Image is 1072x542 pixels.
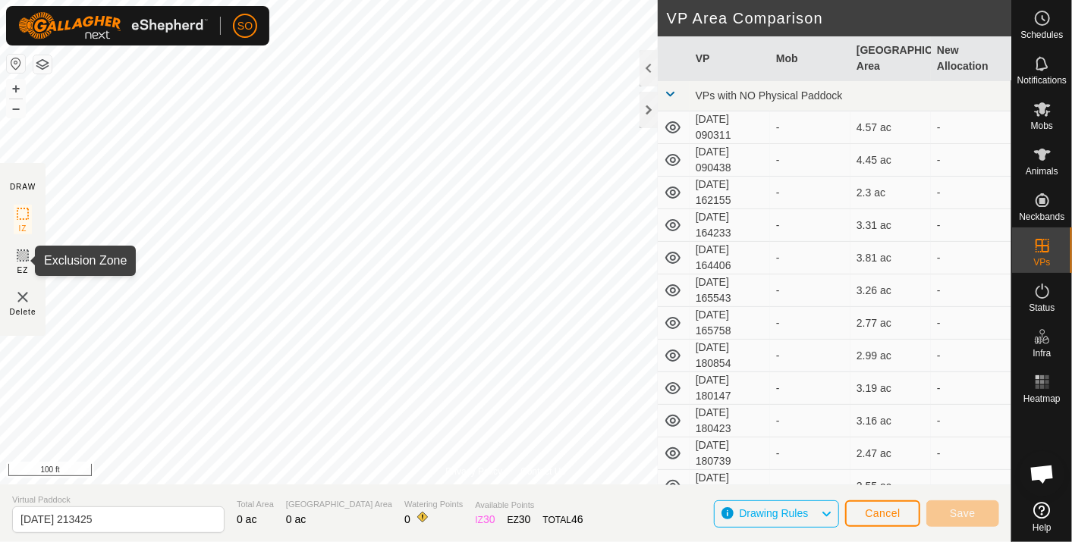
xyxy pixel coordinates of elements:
span: EZ [17,265,29,276]
td: - [931,242,1011,274]
span: 30 [483,513,495,525]
span: 30 [519,513,531,525]
div: - [776,413,844,429]
span: Mobs [1031,121,1053,130]
th: VP [690,36,770,81]
span: IZ [19,223,27,234]
td: 2.47 ac [850,437,931,470]
img: VP [14,288,32,306]
span: Save [950,507,976,519]
span: SO [237,18,253,34]
button: + [7,80,25,98]
td: [DATE] 165543 [690,274,770,307]
span: 0 [404,513,410,525]
img: Gallagher Logo [18,12,208,39]
span: Heatmap [1023,394,1061,403]
span: Watering Points [404,498,463,511]
button: Reset Map [7,55,25,73]
td: 4.57 ac [850,111,931,144]
td: - [931,437,1011,470]
td: [DATE] 090311 [690,111,770,144]
button: Cancel [845,500,920,527]
td: 2.99 ac [850,340,931,372]
td: - [931,209,1011,242]
div: TOTAL [543,512,583,528]
div: EZ [508,512,531,528]
span: VPs [1033,258,1050,267]
td: 4.45 ac [850,144,931,177]
span: Schedules [1020,30,1063,39]
span: Drawing Rules [739,507,808,519]
td: - [931,274,1011,307]
a: Help [1012,496,1072,538]
td: 3.19 ac [850,372,931,405]
button: Save [926,500,999,527]
span: Cancel [865,507,901,519]
td: [DATE] 164406 [690,242,770,274]
td: 3.81 ac [850,242,931,274]
div: - [776,478,844,494]
td: - [931,111,1011,144]
td: - [931,470,1011,503]
td: 2.55 ac [850,470,931,503]
td: - [931,177,1011,209]
td: [DATE] 164233 [690,209,770,242]
td: - [931,144,1011,177]
td: [DATE] 180739 [690,437,770,470]
span: Available Points [475,499,583,512]
h2: VP Area Comparison [667,9,1011,27]
div: - [776,250,844,266]
td: [DATE] 165758 [690,307,770,340]
div: Open chat [1020,451,1065,497]
button: – [7,99,25,117]
td: 3.16 ac [850,405,931,437]
td: - [931,340,1011,372]
span: Delete [10,306,36,318]
span: 46 [571,513,583,525]
td: [DATE] 162155 [690,177,770,209]
span: [GEOGRAPHIC_DATA] Area [286,498,392,511]
div: - [776,218,844,233]
td: - [931,405,1011,437]
span: Status [1029,303,1055,312]
span: Help [1033,523,1052,532]
span: VPs with NO Physical Paddock [696,89,843,102]
td: [DATE] 180423 [690,405,770,437]
div: - [776,348,844,364]
span: Notifications [1017,76,1067,85]
span: Total Area [237,498,274,511]
td: 3.31 ac [850,209,931,242]
td: [DATE] 180939 [690,470,770,503]
span: 0 ac [286,513,306,525]
td: - [931,372,1011,405]
td: 3.26 ac [850,274,931,307]
td: 2.3 ac [850,177,931,209]
th: Mob [770,36,850,81]
a: Contact Us [520,465,565,478]
div: - [776,446,844,462]
span: Neckbands [1019,212,1064,221]
td: [DATE] 180147 [690,372,770,405]
a: Privacy Policy [445,465,502,478]
td: [DATE] 180854 [690,340,770,372]
th: [GEOGRAPHIC_DATA] Area [850,36,931,81]
td: [DATE] 090438 [690,144,770,177]
div: DRAW [10,181,36,193]
td: - [931,307,1011,340]
div: - [776,185,844,201]
div: - [776,381,844,396]
div: - [776,283,844,299]
div: - [776,120,844,136]
button: Map Layers [33,55,52,74]
th: New Allocation [931,36,1011,81]
div: - [776,315,844,331]
span: 0 ac [237,513,256,525]
div: - [776,152,844,168]
td: 2.77 ac [850,307,931,340]
span: Virtual Paddock [12,493,225,506]
div: IZ [475,512,495,528]
span: Animals [1026,167,1058,176]
span: Infra [1033,349,1051,358]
